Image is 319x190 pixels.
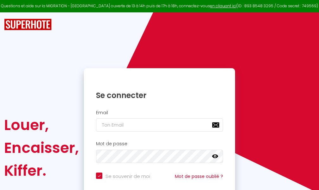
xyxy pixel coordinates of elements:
a: en cliquant ici [210,3,236,9]
div: Louer, [4,114,79,136]
h2: Email [96,110,223,115]
a: Mot de passe oublié ? [175,173,223,180]
input: Ton Email [96,118,223,132]
img: SuperHote logo [4,19,52,30]
div: Encaisser, [4,136,79,159]
h2: Mot de passe [96,141,223,147]
h1: Se connecter [96,90,223,100]
div: Kiffer. [4,159,79,182]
